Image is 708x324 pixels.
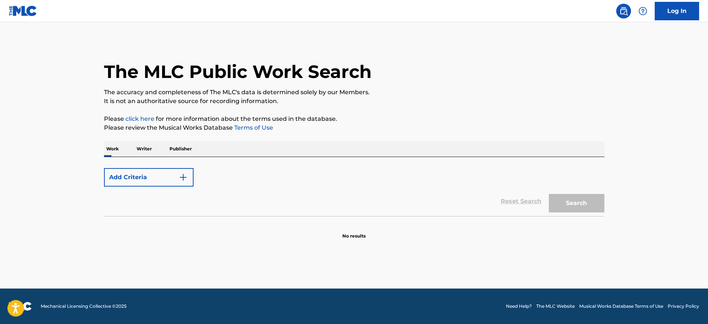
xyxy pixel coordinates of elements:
[9,6,37,16] img: MLC Logo
[167,141,194,157] p: Publisher
[134,141,154,157] p: Writer
[104,97,604,106] p: It is not an authoritative source for recording information.
[104,61,372,83] h1: The MLC Public Work Search
[41,303,127,310] span: Mechanical Licensing Collective © 2025
[635,4,650,18] div: Help
[506,303,532,310] a: Need Help?
[233,124,273,131] a: Terms of Use
[104,168,194,187] button: Add Criteria
[536,303,575,310] a: The MLC Website
[179,173,188,182] img: 9d2ae6d4665cec9f34b9.svg
[619,7,628,16] img: search
[104,141,121,157] p: Work
[638,7,647,16] img: help
[125,115,154,122] a: click here
[342,224,366,239] p: No results
[579,303,663,310] a: Musical Works Database Terms of Use
[655,2,699,20] a: Log In
[104,115,604,123] p: Please for more information about the terms used in the database.
[9,302,32,311] img: logo
[104,164,604,216] form: Search Form
[104,123,604,132] p: Please review the Musical Works Database
[104,88,604,97] p: The accuracy and completeness of The MLC's data is determined solely by our Members.
[616,4,631,18] a: Public Search
[668,303,699,310] a: Privacy Policy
